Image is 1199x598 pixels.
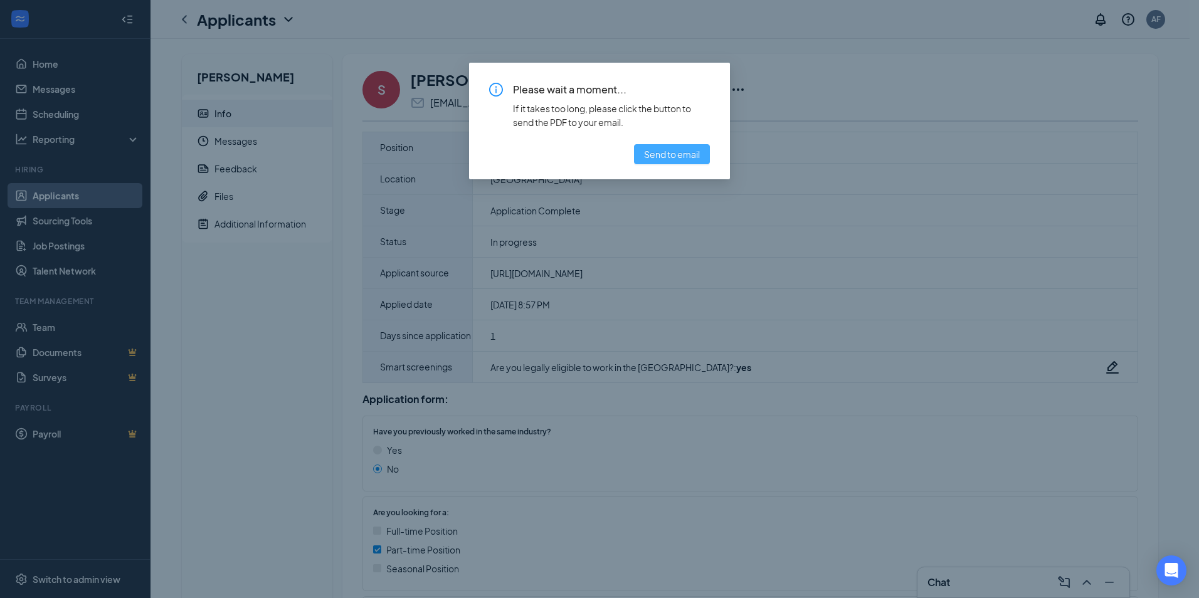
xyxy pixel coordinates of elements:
span: Send to email [644,147,700,161]
span: Please wait a moment... [513,83,710,97]
span: info-circle [489,83,503,97]
button: Send to email [634,144,710,164]
div: If it takes too long, please click the button to send the PDF to your email. [513,102,710,129]
div: Open Intercom Messenger [1156,555,1186,585]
